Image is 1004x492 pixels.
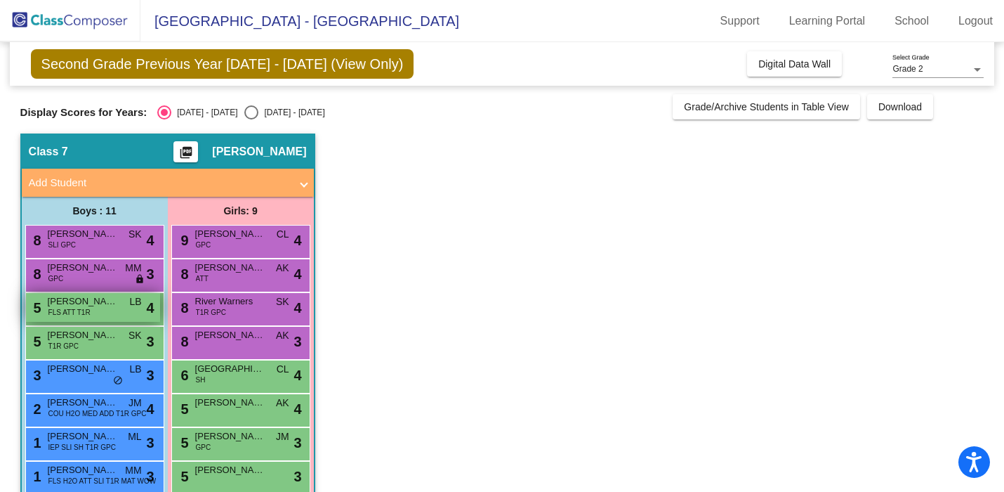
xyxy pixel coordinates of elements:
span: JM [276,429,289,444]
span: 3 [293,466,301,487]
mat-panel-title: Add Student [29,175,290,191]
span: AK [276,328,289,343]
a: Learning Portal [778,10,877,32]
span: Download [878,101,922,112]
span: AK [276,261,289,276]
span: SK [128,328,142,343]
span: River Warners [195,294,265,309]
span: 3 [146,432,154,453]
span: [PERSON_NAME] [195,396,265,410]
span: 1 [30,469,41,484]
span: [PERSON_NAME] [48,328,118,342]
span: LB [129,362,141,377]
span: [PERSON_NAME] [48,429,118,444]
span: [PERSON_NAME] [48,294,118,309]
span: MM [125,463,141,478]
span: ML [128,429,141,444]
span: 4 [146,399,154,420]
div: [DATE] - [DATE] [171,106,237,119]
span: 3 [293,331,301,352]
span: CL [277,227,289,242]
a: Logout [947,10,1004,32]
span: ATT [196,273,209,284]
span: 3 [146,264,154,285]
span: 6 [178,368,189,383]
span: 9 [178,233,189,248]
span: GPC [196,442,211,453]
span: 4 [293,399,301,420]
mat-icon: picture_as_pdf [178,145,194,165]
a: Support [709,10,771,32]
span: [PERSON_NAME] [48,261,118,275]
span: 4 [146,297,154,318]
span: GPC [48,273,64,284]
span: IEP SLI SH T1R GPC [48,442,116,453]
span: 2 [30,401,41,417]
a: School [883,10,940,32]
span: 8 [178,334,189,349]
span: 3 [146,466,154,487]
span: 5 [178,401,189,417]
span: 4 [146,230,154,251]
span: 4 [293,365,301,386]
span: 3 [146,331,154,352]
span: SLI GPC [48,240,76,250]
span: AK [276,396,289,410]
span: LB [129,294,141,309]
span: [PERSON_NAME] [195,328,265,342]
button: Download [867,94,933,119]
div: Girls: 9 [168,197,314,225]
span: T1R GPC [48,341,79,351]
span: [PERSON_NAME] [48,463,118,477]
span: SH [196,375,206,385]
span: Grade 2 [892,64,923,74]
span: FLS H2O ATT SLI T1R MAT WOW [48,476,157,486]
span: [PERSON_NAME] [195,429,265,444]
span: 8 [178,266,189,282]
span: [PERSON_NAME] [195,227,265,241]
span: Second Grade Previous Year [DATE] - [DATE] (View Only) [31,49,414,79]
span: MM [125,261,141,276]
span: JM [128,396,142,410]
span: SK [276,294,289,309]
div: [DATE] - [DATE] [258,106,324,119]
button: Print Students Details [173,141,198,162]
span: [PERSON_NAME] [195,463,265,477]
span: lock [135,274,145,285]
span: [PERSON_NAME] [48,362,118,376]
span: Display Scores for Years: [20,106,147,119]
span: 3 [30,368,41,383]
span: [GEOGRAPHIC_DATA] [195,362,265,376]
span: Class 7 [29,145,68,159]
span: 3 [146,365,154,386]
mat-radio-group: Select an option [157,105,324,119]
span: GPC [196,240,211,250]
span: Grade/Archive Students in Table View [684,101,849,112]
span: do_not_disturb_alt [113,375,123,387]
mat-expansion-panel-header: Add Student [22,169,314,197]
span: 8 [30,233,41,248]
span: FLS ATT T1R [48,307,91,318]
div: Boys : 11 [22,197,168,225]
span: [PERSON_NAME] [212,145,306,159]
span: [GEOGRAPHIC_DATA] - [GEOGRAPHIC_DATA] [140,10,459,32]
span: 1 [30,435,41,451]
span: T1R GPC [196,307,226,318]
span: [PERSON_NAME] [195,261,265,275]
span: [PERSON_NAME] [48,396,118,410]
span: SK [128,227,142,242]
span: 4 [293,297,301,318]
span: Digital Data Wall [758,58,831,70]
span: COU H2O MED ADD T1R GPC [48,408,147,419]
button: Digital Data Wall [747,51,842,77]
span: 3 [293,432,301,453]
span: 5 [178,469,189,484]
span: 8 [178,300,189,316]
span: 8 [30,266,41,282]
span: 5 [30,300,41,316]
span: 5 [178,435,189,451]
span: 4 [293,264,301,285]
span: [PERSON_NAME] [48,227,118,241]
button: Grade/Archive Students in Table View [673,94,860,119]
span: 4 [293,230,301,251]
